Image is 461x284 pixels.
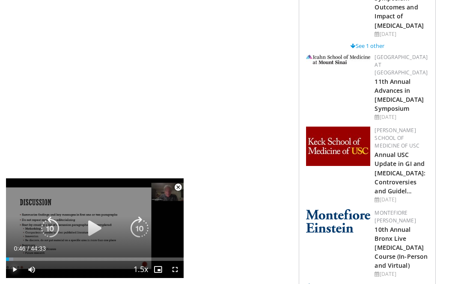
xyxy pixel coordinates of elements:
[6,178,184,278] video-js: Video Player
[375,53,428,76] a: [GEOGRAPHIC_DATA] at [GEOGRAPHIC_DATA]
[306,55,370,64] img: 3aa743c9-7c3f-4fab-9978-1464b9dbe89c.png.150x105_q85_autocrop_double_scale_upscale_version-0.2.jpg
[375,196,428,204] div: [DATE]
[306,209,370,233] img: b0142b4c-93a1-4b58-8f91-5265c282693c.png.150x105_q85_autocrop_double_scale_upscale_version-0.2.png
[375,127,419,149] a: [PERSON_NAME] School of Medicine of USC
[6,261,23,278] button: Play
[31,245,46,252] span: 44:33
[170,178,187,196] button: Close
[351,42,384,50] a: See 1 other
[27,245,29,252] span: /
[375,113,428,121] div: [DATE]
[375,225,428,269] a: 10th Annual Bronx Live [MEDICAL_DATA] Course (In-Person and Virtual)
[375,270,428,278] div: [DATE]
[14,245,25,252] span: 0:46
[375,209,416,224] a: Montefiore [PERSON_NAME]
[375,151,425,195] a: Annual USC Update in GI and [MEDICAL_DATA]: Controversies and Guidel…
[306,127,370,166] img: 7b941f1f-d101-407a-8bfa-07bd47db01ba.png.150x105_q85_autocrop_double_scale_upscale_version-0.2.jpg
[6,257,184,261] div: Progress Bar
[375,30,432,38] div: [DATE]
[149,261,167,278] button: Enable picture-in-picture mode
[132,261,149,278] button: Playback Rate
[375,77,423,112] a: 11th Annual Advances in [MEDICAL_DATA] Symposium
[167,261,184,278] button: Fullscreen
[23,261,40,278] button: Mute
